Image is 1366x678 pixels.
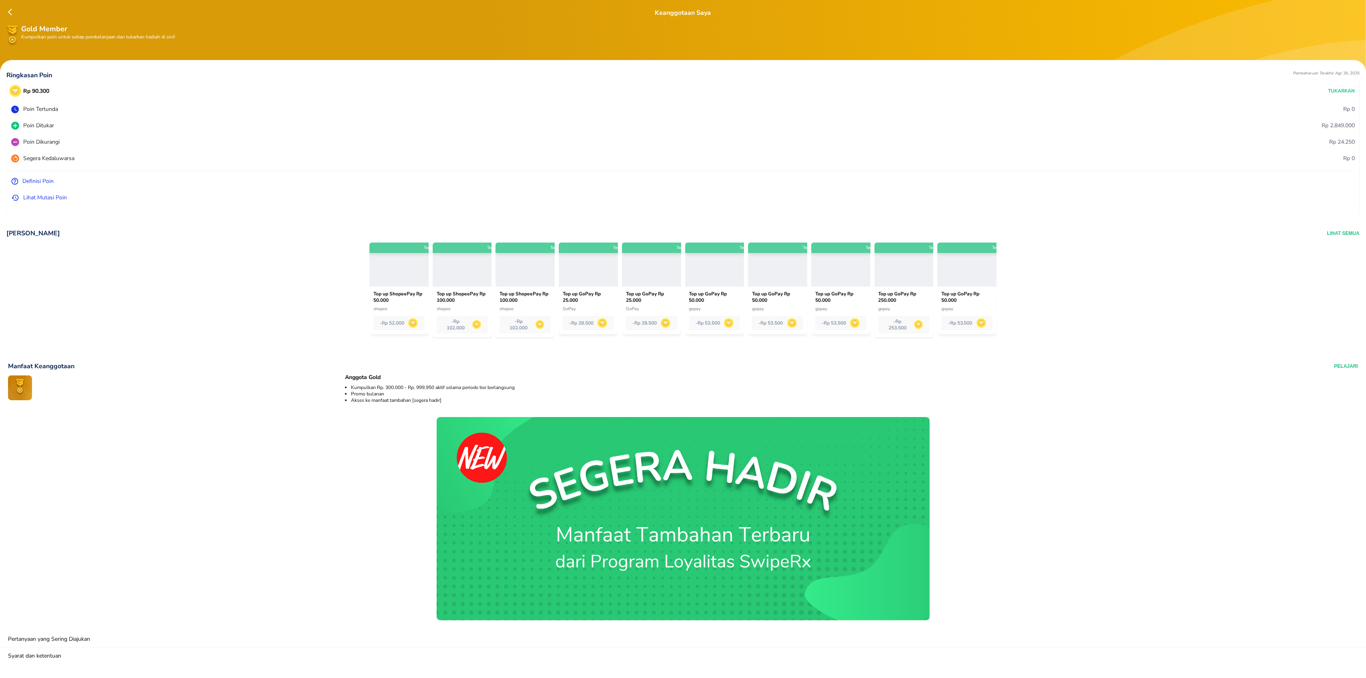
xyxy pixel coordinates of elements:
[992,245,1007,251] p: Terkirim
[6,70,52,80] p: Ringkasan Poin
[351,384,1356,391] li: Kumpulkan Rp. 300.000 - Rp. 999.950 aktif selama periode tier berlangsung
[752,306,764,312] span: gopay
[22,177,54,185] p: Definisi Poin
[1334,362,1358,371] button: PELAJARI
[21,34,1360,39] p: Kumpulkan poin untuk setiap pembelanjaan dan tukarkan hadiah di sini!
[1343,105,1355,113] p: Rp 0
[879,306,891,312] span: gopay
[8,635,90,643] p: Pertanyaan yang Sering Diajukan
[373,306,387,312] span: shopee
[1322,121,1355,130] p: Rp 2.849.000
[929,245,943,251] p: Terkirim
[815,291,867,303] p: Top up GoPay Rp 50.000
[8,362,74,371] p: Manfaat Keanggotaan
[803,245,817,251] p: Terkirim
[351,391,1356,397] li: Promo bulanan
[499,306,514,312] span: shopee
[23,121,54,130] p: Poin Ditukar
[21,24,1360,34] p: Gold Member
[1329,138,1355,146] p: Rp 24.250
[740,245,754,251] p: Terkirim
[437,291,488,303] p: Top up ShopeePay Rp 100.000
[23,105,58,113] p: Poin Tertunda
[23,193,67,202] p: Lihat Mutasi Poin
[8,652,61,660] p: Syarat dan ketentuan
[689,306,701,312] span: gopay
[437,306,451,312] span: shopee
[499,291,551,303] p: Top up ShopeePay Rp 100.000
[879,291,930,303] p: Top up GoPay Rp 250.000
[655,8,711,18] p: Keanggotaan Saya
[6,229,60,238] p: [PERSON_NAME]
[563,306,576,312] span: GoPay
[487,245,501,251] p: Terkirim
[437,417,930,620] img: loyalty-coming-soon-banner.1ba9edef.png
[424,245,438,251] p: Terkirim
[815,306,827,312] span: gopay
[550,245,565,251] p: Terkirim
[626,306,639,312] span: GoPay
[23,138,60,146] p: Poin Dikurangi
[1327,229,1360,238] button: Lihat Semua
[351,397,1356,403] li: Akses ke manfaat tambahan [segera hadir]
[689,291,740,303] p: Top up GoPay Rp 50.000
[676,245,691,251] p: Terkirim
[373,291,425,303] p: Top up ShopeePay Rp 50.000
[626,291,677,303] p: Top up GoPay Rp 25.000
[563,291,614,303] p: Top up GoPay Rp 25.000
[23,87,49,95] p: Rp 90.300
[1328,87,1355,94] p: Tukarkan
[23,154,74,162] p: Segera Kedaluwarsa
[752,291,803,303] p: Top up GoPay Rp 50.000
[345,375,1356,379] div: Anggota Gold
[941,306,953,312] span: gopay
[614,245,628,251] p: Terkirim
[1293,70,1360,80] p: Pembaharuan Terakhir Agt 26, 2025
[866,245,880,251] p: Terkirim
[1343,154,1355,162] p: Rp 0
[941,291,993,303] p: Top up GoPay Rp 50.000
